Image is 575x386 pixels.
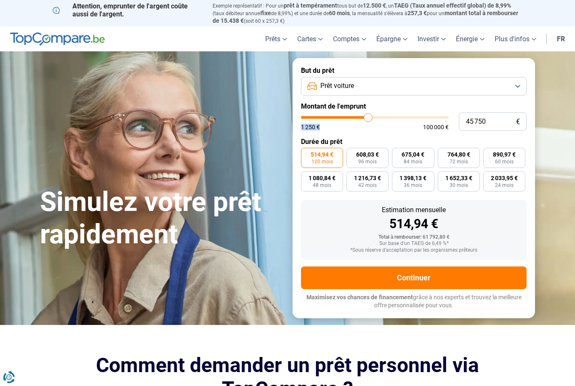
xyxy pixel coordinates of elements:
[450,159,468,164] span: 72 mois
[284,2,337,9] span: prêt à tempérament
[358,183,377,188] span: 42 mois
[402,152,424,157] span: 675,04 €
[260,27,292,51] a: Prêts
[413,27,451,51] a: Investir
[308,218,520,230] div: 514,94 €
[328,27,371,51] a: Comptes
[371,27,413,51] a: Épargne
[301,266,527,289] button: Continuer
[301,138,527,146] label: Durée du prêt
[329,10,350,16] span: 60 mois
[261,10,271,16] span: fixe
[301,124,320,130] span: 1 250 €
[491,175,518,181] span: 2 033,95 €
[404,183,422,188] span: 36 mois
[354,175,381,181] span: 1 216,73 €
[292,27,328,51] a: Cartes
[495,159,514,164] span: 60 mois
[306,294,413,301] span: Maximisez vos chances de financement
[447,152,470,157] span: 764,80 €
[445,175,472,181] span: 1 652,33 €
[308,207,520,213] div: Estimation mensuelle
[490,27,541,51] a: Plus d'infos
[311,152,333,157] span: 514,94 €
[301,102,527,110] label: Montant de l'emprunt
[308,248,520,253] div: *Sous réserve d'acceptation par les organismes prêteurs
[301,67,527,75] label: But du prêt
[356,152,379,157] span: 608,03 €
[404,159,422,164] span: 84 mois
[407,10,427,16] span: 257,3 €
[40,186,282,251] h1: Simulez votre prêt rapidement
[552,27,570,51] a: fr
[213,2,522,24] p: Exemple représentatif : Pour un tous but de , un (taux débiteur annuel de 8,99%) et une durée de ...
[53,2,202,18] p: Attention, emprunter de l'argent coûte aussi de l'argent.
[308,234,520,240] div: Total à rembourser: 61 792,80 €
[301,293,527,310] p: grâce à nos experts et trouvez la meilleure offre personnalisée pour vous.
[363,2,386,9] span: 12.500 €
[451,27,490,51] a: Énergie
[301,77,527,96] button: Prêt voiture
[358,159,377,164] span: 96 mois
[516,118,520,125] span: €
[495,183,514,188] span: 24 mois
[10,32,105,46] img: TopCompare
[399,175,426,181] span: 1 398,13 €
[423,124,449,130] span: 100 000 €
[320,81,354,91] span: Prêt voiture
[450,183,468,188] span: 30 mois
[308,241,520,247] div: Sur base d'un TAEG de 6,49 %*
[493,152,516,157] span: 890,97 €
[311,159,333,164] span: 120 mois
[394,2,511,9] span: TAEG (Taux annuel effectif global) de 8,99%
[309,175,335,181] span: 1 080,84 €
[213,10,518,24] span: montant total à rembourser de 15.438 €
[313,183,331,188] span: 48 mois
